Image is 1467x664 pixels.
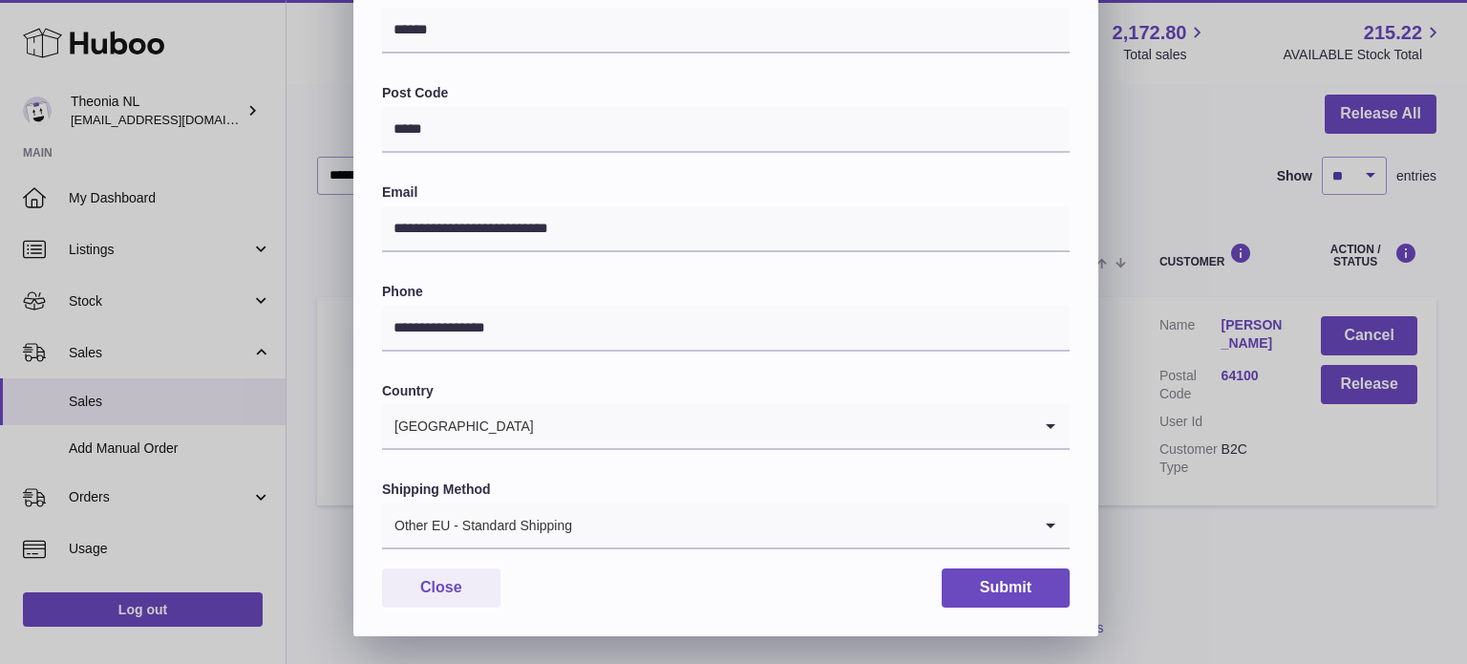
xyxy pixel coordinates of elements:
[382,503,573,547] span: Other EU - Standard Shipping
[382,568,500,608] button: Close
[535,404,1031,448] input: Search for option
[382,503,1070,549] div: Search for option
[382,404,1070,450] div: Search for option
[382,283,1070,301] label: Phone
[382,183,1070,202] label: Email
[942,568,1070,608] button: Submit
[382,404,535,448] span: [GEOGRAPHIC_DATA]
[382,481,1070,499] label: Shipping Method
[382,84,1070,102] label: Post Code
[382,382,1070,400] label: Country
[573,503,1031,547] input: Search for option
